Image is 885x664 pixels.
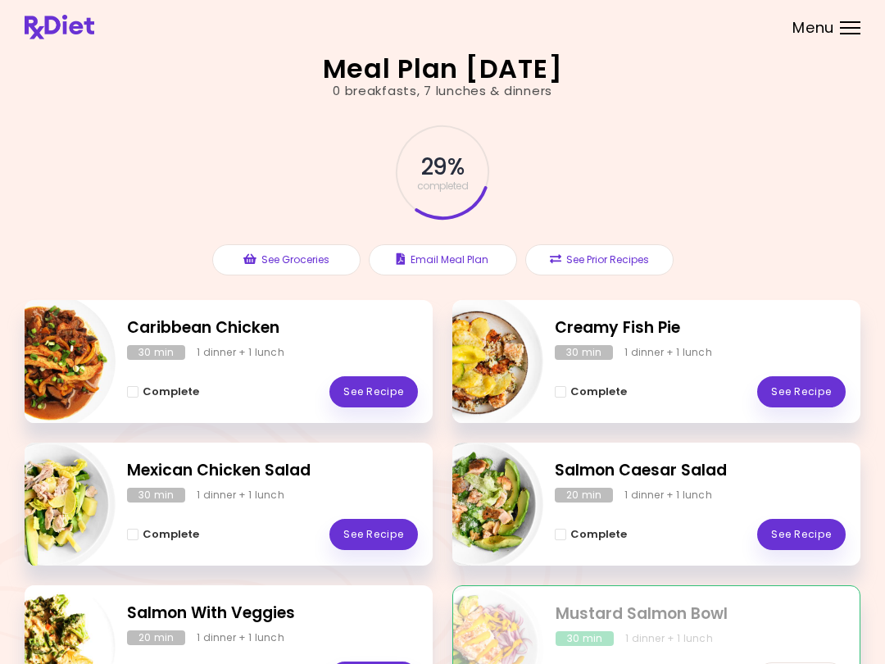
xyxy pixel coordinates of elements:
div: 1 dinner + 1 lunch [625,631,713,646]
span: Complete [143,528,199,541]
button: Complete - Salmon Caesar Salad [555,525,627,544]
button: Complete - Creamy Fish Pie [555,382,627,402]
div: 20 min [555,488,613,503]
button: Email Meal Plan [369,244,517,275]
div: 20 min [127,630,185,645]
span: completed [417,181,469,191]
div: 1 dinner + 1 lunch [197,630,284,645]
span: Complete [143,385,199,398]
h2: Salmon With Veggies [127,602,418,625]
h2: Salmon Caesar Salad [555,459,846,483]
div: 1 dinner + 1 lunch [197,345,284,360]
h2: Mustard Salmon Bowl [556,603,845,626]
div: 1 dinner + 1 lunch [197,488,284,503]
a: See Recipe - Caribbean Chicken [329,376,418,407]
div: 30 min [556,631,614,646]
h2: Caribbean Chicken [127,316,418,340]
a: See Recipe - Mexican Chicken Salad [329,519,418,550]
img: Info - Salmon Caesar Salad [407,436,543,572]
span: 29 % [421,153,463,181]
span: Complete [570,385,627,398]
span: Menu [792,20,834,35]
div: 1 dinner + 1 lunch [624,345,712,360]
h2: Mexican Chicken Salad [127,459,418,483]
a: See Recipe - Salmon Caesar Salad [757,519,846,550]
div: 30 min [555,345,613,360]
div: 30 min [127,345,185,360]
button: See Groceries [212,244,361,275]
button: Complete - Mexican Chicken Salad [127,525,199,544]
div: 30 min [127,488,185,503]
div: 1 dinner + 1 lunch [624,488,712,503]
h2: Creamy Fish Pie [555,316,846,340]
button: Complete - Caribbean Chicken [127,382,199,402]
img: RxDiet [25,15,94,39]
button: See Prior Recipes [525,244,674,275]
span: Complete [570,528,627,541]
a: See Recipe - Creamy Fish Pie [757,376,846,407]
div: 0 breakfasts , 7 lunches & dinners [333,82,552,101]
img: Info - Creamy Fish Pie [407,293,543,430]
h2: Meal Plan [DATE] [323,56,563,82]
